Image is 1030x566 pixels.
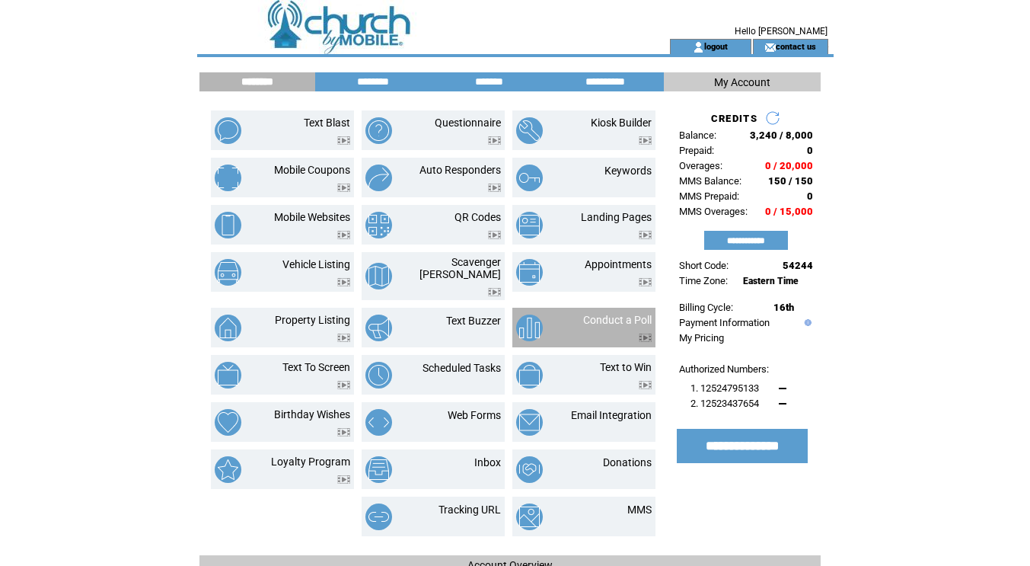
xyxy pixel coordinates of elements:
[679,275,728,286] span: Time Zone:
[516,504,543,530] img: mms.png
[516,165,543,191] img: keywords.png
[679,160,722,171] span: Overages:
[365,263,392,289] img: scavenger-hunt.png
[365,212,392,238] img: qr-codes.png
[679,332,724,344] a: My Pricing
[274,408,350,421] a: Birthday Wishes
[337,475,350,484] img: video.png
[807,145,813,156] span: 0
[735,26,828,37] span: Hello [PERSON_NAME]
[679,206,748,217] span: MMS Overages:
[693,41,704,53] img: account_icon.gif
[454,211,501,223] a: QR Codes
[516,212,543,238] img: landing-pages.png
[365,117,392,144] img: questionnaire.png
[603,456,652,468] a: Donations
[704,41,728,51] a: logout
[282,361,350,373] a: Text To Screen
[679,317,770,328] a: Payment Information
[591,117,652,129] a: Kiosk Builder
[765,160,813,171] span: 0 / 20,000
[365,315,392,341] img: text-buzzer.png
[764,41,776,53] img: contact_us_icon.gif
[679,175,741,187] span: MMS Balance:
[365,362,392,389] img: scheduled-tasks.png
[215,456,241,483] img: loyalty-program.png
[488,136,501,145] img: video.png
[679,130,716,141] span: Balance:
[282,258,350,270] a: Vehicle Listing
[765,206,813,217] span: 0 / 15,000
[743,276,799,286] span: Eastern Time
[365,504,392,530] img: tracking-url.png
[679,260,729,271] span: Short Code:
[438,504,501,516] a: Tracking URL
[783,260,813,271] span: 54244
[639,136,652,145] img: video.png
[679,302,733,313] span: Billing Cycle:
[600,361,652,373] a: Text to Win
[639,231,652,239] img: video.png
[679,363,769,375] span: Authorized Numbers:
[807,190,813,202] span: 0
[423,362,501,374] a: Scheduled Tasks
[516,456,543,483] img: donations.png
[639,381,652,389] img: video.png
[419,256,501,280] a: Scavenger [PERSON_NAME]
[337,278,350,286] img: video.png
[604,165,652,177] a: Keywords
[419,164,501,176] a: Auto Responders
[516,117,543,144] img: kiosk-builder.png
[690,382,759,394] span: 1. 12524795133
[768,175,813,187] span: 150 / 150
[337,231,350,239] img: video.png
[474,456,501,468] a: Inbox
[583,314,652,326] a: Conduct a Poll
[714,76,770,88] span: My Account
[679,190,739,202] span: MMS Prepaid:
[435,117,501,129] a: Questionnaire
[679,145,714,156] span: Prepaid:
[516,362,543,389] img: text-to-win.png
[215,315,241,341] img: property-listing.png
[446,315,501,327] a: Text Buzzer
[215,117,241,144] img: text-blast.png
[773,302,794,313] span: 16th
[488,184,501,192] img: video.png
[271,456,350,468] a: Loyalty Program
[516,409,543,436] img: email-integration.png
[639,278,652,286] img: video.png
[750,130,813,141] span: 3,240 / 8,000
[337,381,350,389] img: video.png
[365,165,392,191] img: auto-responders.png
[274,211,350,223] a: Mobile Websites
[304,117,350,129] a: Text Blast
[215,212,241,238] img: mobile-websites.png
[448,409,501,421] a: Web Forms
[627,504,652,516] a: MMS
[776,41,816,51] a: contact us
[337,184,350,192] img: video.png
[488,288,501,296] img: video.png
[516,315,543,341] img: conduct-a-poll.png
[585,258,652,270] a: Appointments
[215,165,241,191] img: mobile-coupons.png
[488,231,501,239] img: video.png
[337,428,350,436] img: video.png
[337,136,350,145] img: video.png
[801,319,812,326] img: help.gif
[581,211,652,223] a: Landing Pages
[365,456,392,483] img: inbox.png
[275,314,350,326] a: Property Listing
[516,259,543,286] img: appointments.png
[215,362,241,389] img: text-to-screen.png
[639,334,652,342] img: video.png
[274,164,350,176] a: Mobile Coupons
[571,409,652,421] a: Email Integration
[337,334,350,342] img: video.png
[690,398,759,409] span: 2. 12523437654
[365,409,392,436] img: web-forms.png
[215,259,241,286] img: vehicle-listing.png
[711,113,757,124] span: CREDITS
[215,409,241,436] img: birthday-wishes.png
